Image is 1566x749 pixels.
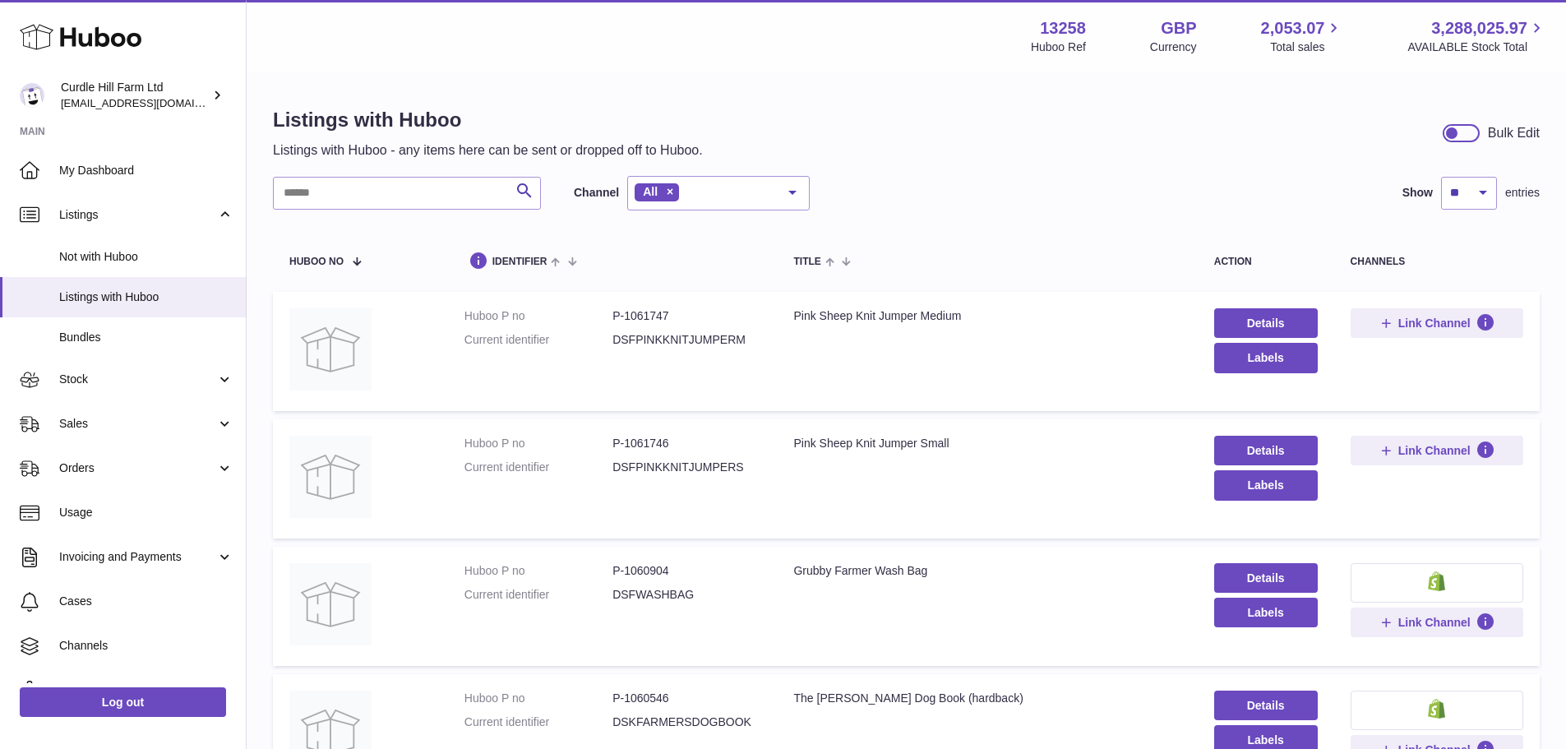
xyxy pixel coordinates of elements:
[1505,185,1540,201] span: entries
[59,505,233,520] span: Usage
[1351,608,1523,637] button: Link Channel
[59,460,216,476] span: Orders
[1161,17,1196,39] strong: GBP
[643,185,658,198] span: All
[1214,470,1318,500] button: Labels
[1040,17,1086,39] strong: 13258
[59,330,233,345] span: Bundles
[289,257,344,267] span: Huboo no
[464,587,612,603] dt: Current identifier
[59,594,233,609] span: Cases
[20,83,44,108] img: internalAdmin-13258@internal.huboo.com
[1351,257,1523,267] div: channels
[1431,17,1527,39] span: 3,288,025.97
[61,96,242,109] span: [EMAIL_ADDRESS][DOMAIN_NAME]
[612,587,760,603] dd: DSFWASHBAG
[1214,257,1318,267] div: action
[492,257,547,267] span: identifier
[273,141,703,160] p: Listings with Huboo - any items here can be sent or dropped off to Huboo.
[1428,571,1445,591] img: shopify-small.png
[1150,39,1197,55] div: Currency
[59,372,216,387] span: Stock
[464,332,612,348] dt: Current identifier
[273,107,703,133] h1: Listings with Huboo
[61,80,209,111] div: Curdle Hill Farm Ltd
[793,308,1180,324] div: Pink Sheep Knit Jumper Medium
[612,332,760,348] dd: DSFPINKKNITJUMPERM
[1402,185,1433,201] label: Show
[612,691,760,706] dd: P-1060546
[1398,316,1471,331] span: Link Channel
[59,416,216,432] span: Sales
[59,682,233,698] span: Settings
[20,687,226,717] a: Log out
[289,308,372,391] img: Pink Sheep Knit Jumper Medium
[612,714,760,730] dd: DSKFARMERSDOGBOOK
[464,436,612,451] dt: Huboo P no
[1214,436,1318,465] a: Details
[1270,39,1343,55] span: Total sales
[59,289,233,305] span: Listings with Huboo
[1214,308,1318,338] a: Details
[1261,17,1325,39] span: 2,053.07
[59,207,216,223] span: Listings
[793,257,820,267] span: title
[1214,691,1318,720] a: Details
[1031,39,1086,55] div: Huboo Ref
[612,563,760,579] dd: P-1060904
[289,436,372,518] img: Pink Sheep Knit Jumper Small
[1398,615,1471,630] span: Link Channel
[464,691,612,706] dt: Huboo P no
[59,249,233,265] span: Not with Huboo
[1428,699,1445,719] img: shopify-small.png
[289,563,372,645] img: Grubby Farmer Wash Bag
[1398,443,1471,458] span: Link Channel
[1261,17,1344,55] a: 2,053.07 Total sales
[59,638,233,654] span: Channels
[464,460,612,475] dt: Current identifier
[464,308,612,324] dt: Huboo P no
[1351,436,1523,465] button: Link Channel
[612,436,760,451] dd: P-1061746
[612,308,760,324] dd: P-1061747
[793,436,1180,451] div: Pink Sheep Knit Jumper Small
[612,460,760,475] dd: DSFPINKKNITJUMPERS
[1407,39,1546,55] span: AVAILABLE Stock Total
[1351,308,1523,338] button: Link Channel
[793,691,1180,706] div: The [PERSON_NAME] Dog Book (hardback)
[1488,124,1540,142] div: Bulk Edit
[1214,343,1318,372] button: Labels
[464,714,612,730] dt: Current identifier
[1214,563,1318,593] a: Details
[59,163,233,178] span: My Dashboard
[1214,598,1318,627] button: Labels
[59,549,216,565] span: Invoicing and Payments
[464,563,612,579] dt: Huboo P no
[574,185,619,201] label: Channel
[793,563,1180,579] div: Grubby Farmer Wash Bag
[1407,17,1546,55] a: 3,288,025.97 AVAILABLE Stock Total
